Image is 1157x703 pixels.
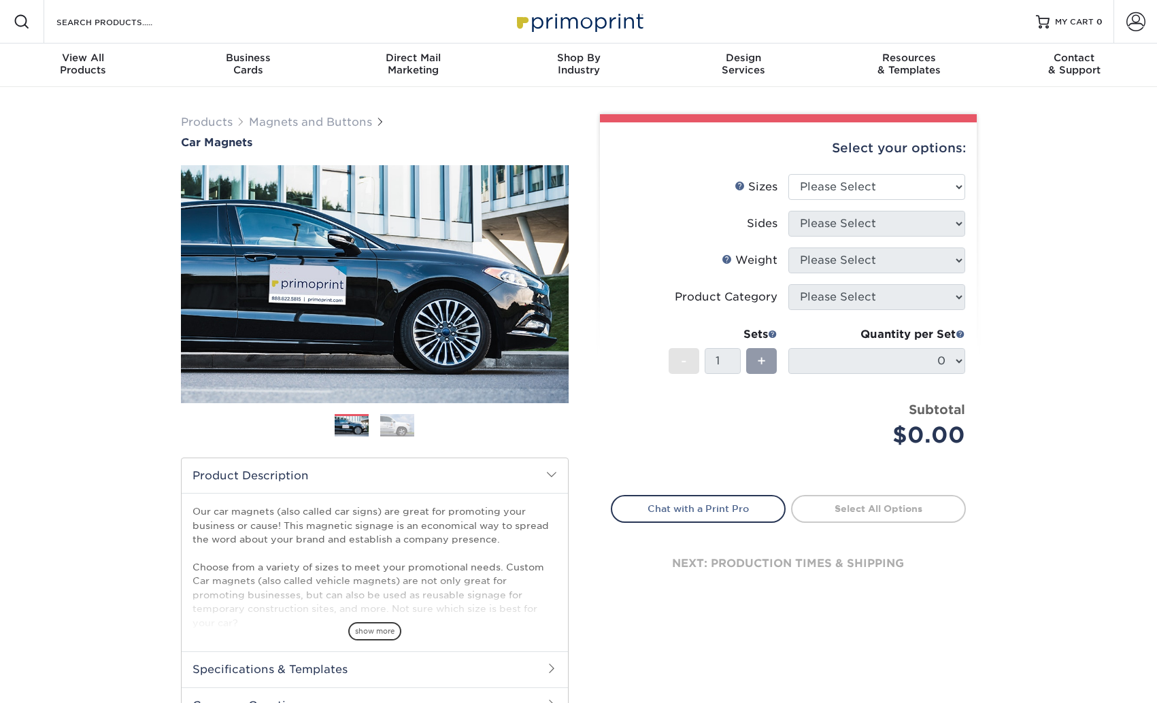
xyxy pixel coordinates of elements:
[992,44,1157,87] a: Contact& Support
[791,495,966,522] a: Select All Options
[788,326,965,343] div: Quantity per Set
[992,52,1157,64] span: Contact
[661,44,826,87] a: DesignServices
[165,44,331,87] a: BusinessCards
[380,413,414,437] img: Magnets and Buttons 02
[55,14,188,30] input: SEARCH PRODUCTS.....
[181,116,233,128] a: Products
[669,326,777,343] div: Sets
[799,419,965,451] div: $0.00
[511,7,647,36] img: Primoprint
[1055,16,1094,28] span: MY CART
[675,289,777,305] div: Product Category
[611,122,966,174] div: Select your options:
[611,495,786,522] a: Chat with a Print Pro
[496,52,661,76] div: Industry
[182,651,568,687] h2: Specifications & Templates
[1096,17,1103,27] span: 0
[826,52,992,64] span: Resources
[661,52,826,64] span: Design
[826,44,992,87] a: Resources& Templates
[181,150,569,418] img: Car Magnets 01
[681,351,687,371] span: -
[735,179,777,195] div: Sizes
[331,52,496,76] div: Marketing
[335,415,369,439] img: Magnets and Buttons 01
[661,52,826,76] div: Services
[165,52,331,64] span: Business
[1,52,166,76] div: Products
[992,52,1157,76] div: & Support
[331,44,496,87] a: Direct MailMarketing
[747,216,777,232] div: Sides
[331,52,496,64] span: Direct Mail
[181,136,569,149] a: Car Magnets
[249,116,372,128] a: Magnets and Buttons
[722,252,777,269] div: Weight
[496,44,661,87] a: Shop ByIndustry
[1,52,166,64] span: View All
[182,458,568,493] h2: Product Description
[165,52,331,76] div: Cards
[826,52,992,76] div: & Templates
[757,351,766,371] span: +
[181,136,252,149] span: Car Magnets
[909,402,965,417] strong: Subtotal
[496,52,661,64] span: Shop By
[1,44,166,87] a: View AllProducts
[611,523,966,604] div: next: production times & shipping
[348,622,401,640] span: show more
